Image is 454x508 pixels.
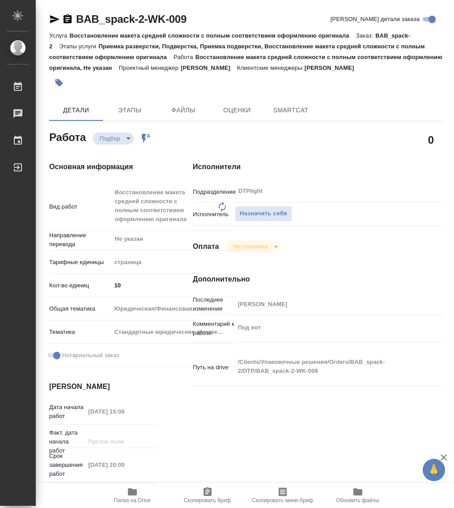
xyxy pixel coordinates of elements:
span: Назначить себя [240,209,287,219]
div: Подбор [226,240,281,252]
span: Обновить файлы [336,497,379,504]
p: Услуга [49,32,69,39]
span: Скопировать мини-бриф [252,497,313,504]
h4: Исполнители [193,162,444,172]
p: Комментарий к работе [193,320,235,337]
span: [PERSON_NAME] детали заказа [331,15,420,24]
span: 🙏 [426,461,441,479]
div: Юридическая/Финансовая [111,301,235,316]
span: SmartCat [269,105,312,116]
input: Пустое поле [85,405,157,418]
p: Клиентские менеджеры [237,64,305,71]
p: Кол-во единиц [49,281,111,290]
p: Факт. дата начала работ [49,428,85,455]
p: Восстановление макета средней сложности с полным соответствием оформлению оригинала, Не указан [49,54,442,71]
button: Папка на Drive [95,483,170,508]
span: Папка на Drive [114,497,151,504]
button: 🙏 [423,459,445,481]
button: Скопировать бриф [170,483,245,508]
p: Дата начала работ [49,403,85,421]
p: Последнее изменение [193,295,235,313]
span: Детали [55,105,98,116]
span: Файлы [162,105,205,116]
button: Не оплачена [231,243,271,250]
button: Подбор [97,135,123,142]
p: [PERSON_NAME] [181,64,237,71]
button: Обновить файлы [320,483,395,508]
p: Этапы услуги [59,43,98,50]
button: Скопировать ссылку [62,14,73,25]
p: Приемка разверстки, Подверстка, Приемка подверстки, Восстановление макета средней сложности с пол... [49,43,425,60]
span: Оценки [216,105,259,116]
h4: Основная информация [49,162,157,172]
input: Пустое поле [235,298,424,311]
button: Скопировать ссылку для ЯМессенджера [49,14,60,25]
h2: 0 [428,132,434,147]
span: Этапы [108,105,151,116]
p: Вид работ [49,202,111,211]
p: Путь на drive [193,363,235,372]
button: Добавить тэг [49,73,69,93]
input: Пустое поле [85,458,157,471]
span: Нотариальный заказ [62,351,119,360]
div: Стандартные юридические документы, договоры, уставы [111,324,235,340]
p: Заказ: [356,32,375,39]
h4: Дополнительно [193,274,444,285]
input: ✎ Введи что-нибудь [111,279,235,292]
p: Восстановление макета средней сложности с полным соответствием оформлению оригинала [69,32,356,39]
span: Скопировать бриф [184,497,231,504]
p: Тарифные единицы [49,258,111,267]
p: Общая тематика [49,304,111,313]
h2: Работа [49,128,86,145]
div: Подбор [93,132,134,145]
button: Назначить себя [235,206,292,222]
a: BAB_spack-2-WK-009 [76,13,187,25]
textarea: /Clients/Упаковочные решения/Orders/BAB_spack-2/DTP/BAB_spack-2-WK-009 [235,354,424,379]
p: Срок завершения работ [49,452,85,478]
input: Пустое поле [85,435,157,448]
p: Проектный менеджер [119,64,181,71]
button: Скопировать мини-бриф [245,483,320,508]
p: Тематика [49,328,111,337]
p: Работа [174,54,195,60]
textarea: Под нот [235,320,424,335]
div: страница [111,255,235,270]
h4: [PERSON_NAME] [49,381,157,392]
p: [PERSON_NAME] [305,64,361,71]
p: Направление перевода [49,231,111,249]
